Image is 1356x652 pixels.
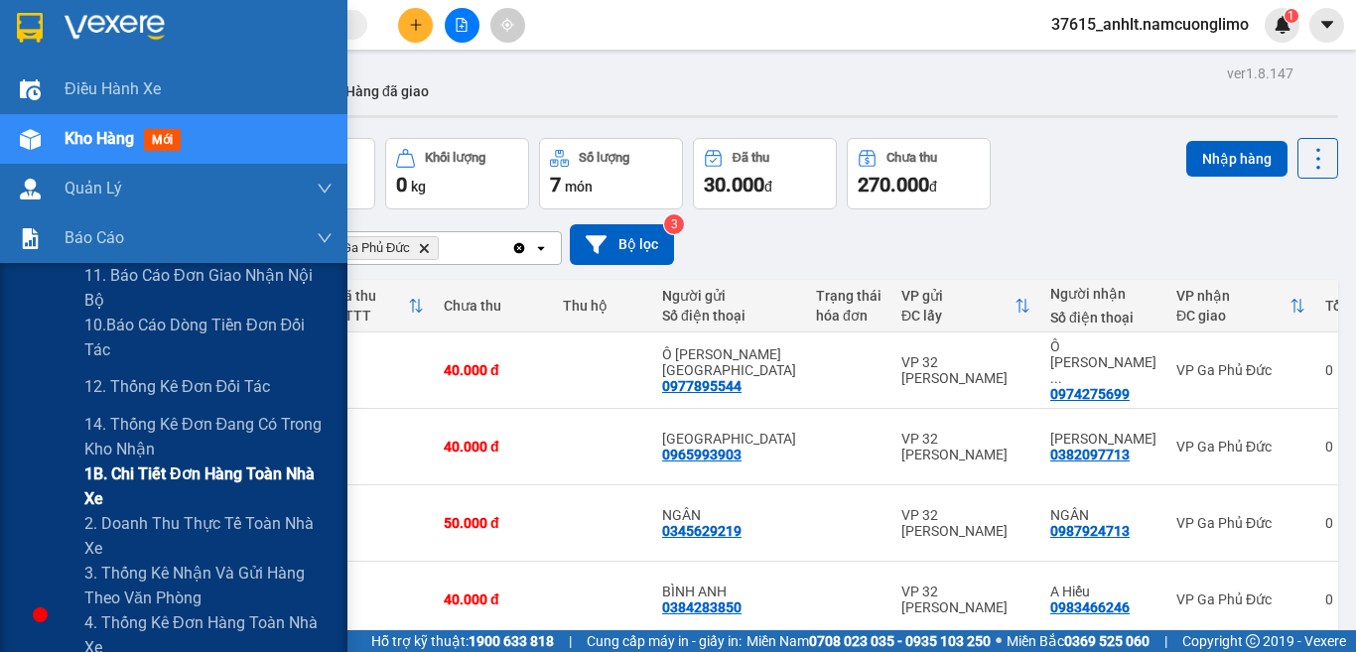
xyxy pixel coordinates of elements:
button: Hàng đã giao [330,67,445,115]
div: 50.000 đ [444,515,543,531]
div: VP Ga Phủ Đức [1176,439,1305,455]
div: ĐC giao [1176,308,1289,324]
span: đ [929,179,937,195]
input: Selected VP Ga Phủ Đức. [443,238,445,258]
strong: 1900 633 818 [469,633,554,649]
div: 0965993903 [662,447,742,462]
div: Người gửi [662,288,796,304]
span: VP Ga Phủ Đức, close by backspace [315,236,439,260]
strong: 0369 525 060 [1064,633,1150,649]
div: Trạng thái [816,288,881,304]
div: 0345629219 [662,523,742,539]
div: 0987924713 [1050,523,1130,539]
button: plus [398,8,433,43]
span: 270.000 [858,173,929,196]
span: Cung cấp máy in - giấy in: [587,630,742,652]
img: warehouse-icon [20,129,41,150]
span: copyright [1246,634,1260,648]
span: 12. Thống kê đơn đối tác [84,374,270,399]
div: 40.000 đ [444,591,543,607]
div: NGÂN [1050,507,1156,523]
span: Điều hành xe [65,76,161,101]
span: aim [500,18,514,32]
div: VP Ga Phủ Đức [1176,515,1305,531]
div: Chưa thu [886,151,937,165]
span: kg [411,179,426,195]
button: aim [490,8,525,43]
span: 14. Thống kê đơn đang có trong kho nhận [84,412,333,461]
span: | [569,630,572,652]
span: đ [764,179,772,195]
th: Toggle SortBy [1166,280,1315,332]
span: 37615_anhlt.namcuonglimo [1035,12,1265,37]
span: Miền Nam [746,630,991,652]
div: NGÂN [662,507,796,523]
span: mới [144,129,181,151]
div: ĐC lấy [901,308,1015,324]
div: VP 32 [PERSON_NAME] [901,354,1030,386]
span: 30.000 [704,173,764,196]
div: 0983466246 [1050,599,1130,615]
button: Khối lượng0kg [385,138,529,209]
span: 11. Báo cáo đơn giao nhận nội bộ [84,263,333,313]
div: VP Ga Phủ Đức [1176,591,1305,607]
span: VP Ga Phủ Đức [324,240,410,256]
span: caret-down [1318,16,1336,34]
div: BÌNH ANH [662,584,796,599]
div: Số điện thoại [662,308,796,324]
svg: open [533,240,549,256]
span: plus [409,18,423,32]
sup: 3 [664,214,684,234]
div: VP gửi [901,288,1015,304]
svg: Clear all [511,240,527,256]
div: Số lượng [579,151,629,165]
div: Đã thu [733,151,769,165]
span: | [1164,630,1167,652]
div: Khối lượng [425,151,485,165]
button: caret-down [1309,8,1344,43]
th: Toggle SortBy [325,280,434,332]
div: ver 1.8.147 [1227,63,1293,84]
span: down [317,230,333,246]
th: Toggle SortBy [891,280,1040,332]
span: 3. Thống kê nhận và gửi hàng theo văn phòng [84,561,333,610]
div: Ô TÔ GIANG NAM [662,346,796,378]
button: Bộ lọc [570,224,674,265]
span: ... [1050,370,1062,386]
div: 40.000 đ [444,362,543,378]
div: VP 32 [PERSON_NAME] [901,507,1030,539]
button: Số lượng7món [539,138,683,209]
div: 0974275699 [1050,386,1130,402]
div: Số điện thoại [1050,310,1156,326]
sup: 1 [1285,9,1298,23]
div: Chưa thu [444,298,543,314]
span: 0 [396,173,407,196]
span: file-add [455,18,469,32]
button: Nhập hàng [1186,141,1288,177]
div: hóa đơn [816,308,881,324]
span: Hỗ trợ kỹ thuật: [371,630,554,652]
img: warehouse-icon [20,79,41,100]
div: HTTT [335,308,408,324]
span: Quản Lý [65,176,122,200]
span: món [565,179,593,195]
span: Kho hàng [65,129,134,148]
span: 10.Báo cáo dòng tiền đơn đối tác [84,313,333,362]
button: file-add [445,8,479,43]
div: 0384283850 [662,599,742,615]
div: THÁI HÒA [662,431,796,447]
div: 0977895544 [662,378,742,394]
div: VP 32 [PERSON_NAME] [901,584,1030,615]
img: icon-new-feature [1274,16,1291,34]
div: TRỊNH KIỂM [1050,431,1156,447]
strong: 0708 023 035 - 0935 103 250 [809,633,991,649]
span: Miền Bắc [1007,630,1150,652]
span: 7 [550,173,561,196]
img: solution-icon [20,228,41,249]
div: VP 32 [PERSON_NAME] [901,431,1030,462]
div: 0382097713 [1050,447,1130,462]
span: 1B. Chi tiết đơn hàng toàn nhà xe [84,461,333,511]
button: Đã thu30.000đ [693,138,837,209]
span: Báo cáo [65,225,124,250]
span: 1 [1288,9,1294,23]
